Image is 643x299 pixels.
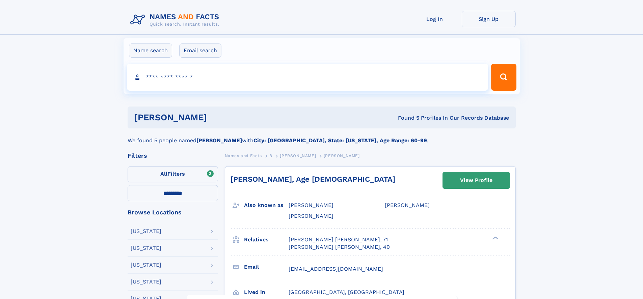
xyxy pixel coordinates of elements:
span: [PERSON_NAME] [385,202,430,208]
div: Filters [128,153,218,159]
span: [GEOGRAPHIC_DATA], [GEOGRAPHIC_DATA] [289,289,404,295]
a: [PERSON_NAME] [PERSON_NAME], 71 [289,236,388,243]
span: [PERSON_NAME] [289,202,333,208]
a: [PERSON_NAME] [280,151,316,160]
b: [PERSON_NAME] [196,137,242,144]
span: B [269,153,272,158]
h3: Relatives [244,234,289,245]
label: Email search [179,43,221,58]
div: Found 5 Profiles In Our Records Database [302,114,509,122]
a: Names and Facts [225,151,262,160]
h1: [PERSON_NAME] [134,113,302,122]
span: [EMAIL_ADDRESS][DOMAIN_NAME] [289,266,383,272]
label: Filters [128,166,218,182]
a: Log In [408,11,462,27]
h3: Also known as [244,200,289,211]
a: [PERSON_NAME] [PERSON_NAME], 40 [289,243,390,251]
div: [US_STATE] [131,262,161,268]
input: search input [127,64,488,91]
h3: Email [244,261,289,273]
a: Sign Up [462,11,516,27]
label: Name search [129,43,172,58]
a: [PERSON_NAME], Age [DEMOGRAPHIC_DATA] [231,175,395,183]
span: [PERSON_NAME] [280,153,316,158]
div: [US_STATE] [131,279,161,285]
div: [US_STATE] [131,229,161,234]
a: B [269,151,272,160]
div: We found 5 people named with . [128,128,516,145]
div: View Profile [460,173,492,188]
div: Browse Locations [128,209,218,215]
span: [PERSON_NAME] [289,213,333,219]
img: Logo Names and Facts [128,11,225,29]
a: View Profile [443,172,510,188]
b: City: [GEOGRAPHIC_DATA], State: [US_STATE], Age Range: 60-99 [253,137,427,144]
button: Search Button [491,64,516,91]
div: [US_STATE] [131,245,161,251]
span: All [160,171,167,177]
h3: Lived in [244,287,289,298]
span: [PERSON_NAME] [324,153,360,158]
div: ❯ [491,236,499,240]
